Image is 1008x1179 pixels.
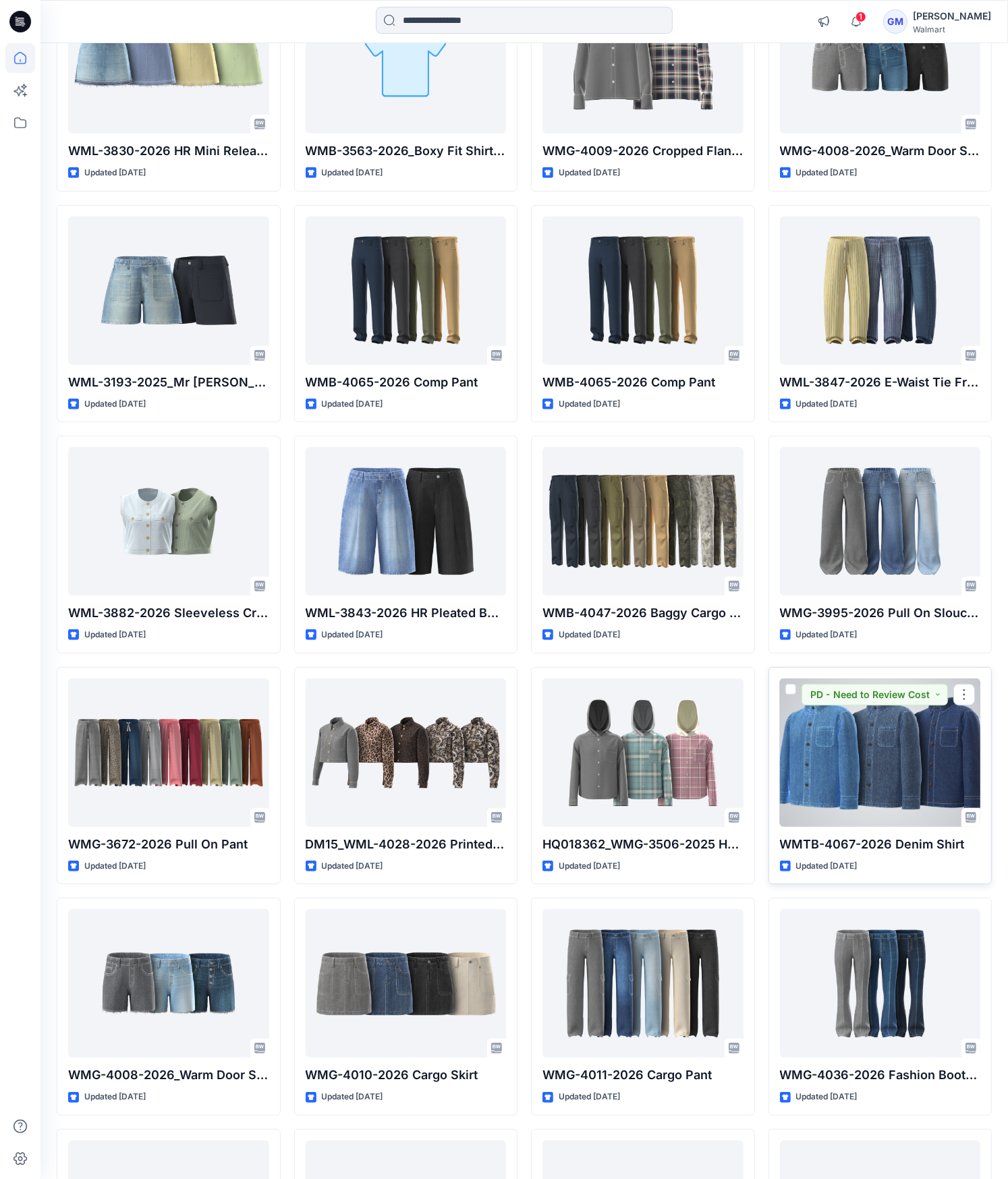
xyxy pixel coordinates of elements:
[542,217,744,365] a: WMB-4065-2026 Comp Pant
[542,373,744,392] p: WMB-4065-2026 Comp Pant
[306,835,507,854] p: DM15_WML-4028-2026 Printed Denim Jacket
[796,166,858,180] p: Updated [DATE]
[780,373,981,392] p: WML-3847-2026 E-Waist Tie Front Barrel
[542,604,744,623] p: WMB-4047-2026 Baggy Cargo Pant
[84,859,146,873] p: Updated [DATE]
[780,1066,981,1085] p: WMG-4036-2026 Fashion Boot Leg [PERSON_NAME]
[306,1066,507,1085] p: WMG-4010-2026 Cargo Skirt
[780,142,981,161] p: WMG-4008-2026_Warm Door Shorts_Opt2
[306,217,507,365] a: WMB-4065-2026 Comp Pant
[306,447,507,596] a: WML-3843-2026 HR Pleated Bermuda Short
[68,835,269,854] p: WMG-3672-2026 Pull On Pant
[68,373,269,392] p: WML-3193-2025_Mr [PERSON_NAME] Pkt Denim Short
[322,628,383,642] p: Updated [DATE]
[322,166,383,180] p: Updated [DATE]
[542,447,744,596] a: WMB-4047-2026 Baggy Cargo Pant
[796,397,858,411] p: Updated [DATE]
[306,373,507,392] p: WMB-4065-2026 Comp Pant
[68,909,269,1058] a: WMG-4008-2026_Warm Door Shorts_Opt1
[542,909,744,1058] a: WMG-4011-2026 Cargo Pant
[306,142,507,161] p: WMB-3563-2026_Boxy Fit Shirt_Opt1
[322,1090,383,1104] p: Updated [DATE]
[542,142,744,161] p: WMG-4009-2026 Cropped Flannel Shirt_Opt.2
[559,166,620,180] p: Updated [DATE]
[84,397,146,411] p: Updated [DATE]
[913,8,991,24] div: [PERSON_NAME]
[796,1090,858,1104] p: Updated [DATE]
[913,24,991,34] div: Walmart
[68,142,269,161] p: WML-3830-2026 HR Mini Release Hem Skirt
[322,859,383,873] p: Updated [DATE]
[68,1066,269,1085] p: WMG-4008-2026_Warm Door Shorts_Opt1
[559,1090,620,1104] p: Updated [DATE]
[780,679,981,827] a: WMTB-4067-2026 Denim Shirt
[796,628,858,642] p: Updated [DATE]
[68,604,269,623] p: WML-3882-2026 Sleeveless Crop Top
[796,859,858,873] p: Updated [DATE]
[780,604,981,623] p: WMG-3995-2026 Pull On Slouchy Wide Leg
[883,9,907,34] div: GM
[306,679,507,827] a: DM15_WML-4028-2026 Printed Denim Jacket
[542,835,744,854] p: HQ018362_WMG-3506-2025 Hooded Flannel Shirt
[559,628,620,642] p: Updated [DATE]
[780,835,981,854] p: WMTB-4067-2026 Denim Shirt
[84,628,146,642] p: Updated [DATE]
[559,859,620,873] p: Updated [DATE]
[559,397,620,411] p: Updated [DATE]
[68,217,269,365] a: WML-3193-2025_Mr Patch Pkt Denim Short
[780,909,981,1058] a: WMG-4036-2026 Fashion Boot Leg Jean
[68,679,269,827] a: WMG-3672-2026 Pull On Pant
[322,397,383,411] p: Updated [DATE]
[542,1066,744,1085] p: WMG-4011-2026 Cargo Pant
[306,909,507,1058] a: WMG-4010-2026 Cargo Skirt
[542,679,744,827] a: HQ018362_WMG-3506-2025 Hooded Flannel Shirt
[68,447,269,596] a: WML-3882-2026 Sleeveless Crop Top
[306,604,507,623] p: WML-3843-2026 HR Pleated Bermuda Short
[780,447,981,596] a: WMG-3995-2026 Pull On Slouchy Wide Leg
[84,166,146,180] p: Updated [DATE]
[780,217,981,365] a: WML-3847-2026 E-Waist Tie Front Barrel
[856,11,866,22] span: 1
[84,1090,146,1104] p: Updated [DATE]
